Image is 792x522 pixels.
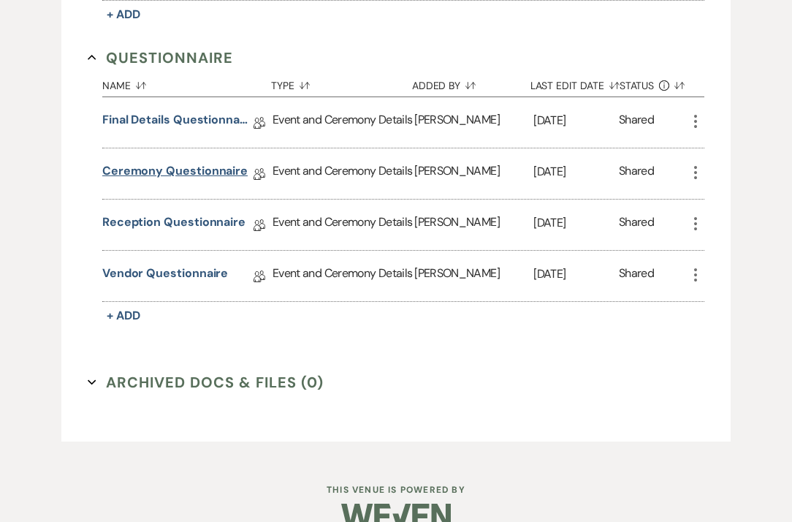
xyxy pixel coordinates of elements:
[414,148,533,199] div: [PERSON_NAME]
[414,200,533,250] div: [PERSON_NAME]
[102,213,245,236] a: Reception Questionnaire
[273,148,414,199] div: Event and Ceremony Details
[619,265,654,287] div: Shared
[619,162,654,185] div: Shared
[102,69,271,97] button: Name
[619,111,654,134] div: Shared
[533,162,619,181] p: [DATE]
[619,213,654,236] div: Shared
[620,80,655,91] span: Status
[530,69,620,97] button: Last Edit Date
[273,200,414,250] div: Event and Ceremony Details
[102,4,145,25] button: + Add
[102,265,228,287] a: Vendor Questionnaire
[533,265,619,284] p: [DATE]
[88,371,324,393] button: Archived Docs & Files (0)
[533,111,619,130] p: [DATE]
[107,7,140,22] span: + Add
[102,306,145,326] button: + Add
[620,69,687,97] button: Status
[102,162,248,185] a: Ceremony Questionnaire
[88,47,233,69] button: Questionnaire
[271,69,412,97] button: Type
[273,251,414,301] div: Event and Ceremony Details
[102,111,248,134] a: Final Details Questionnaire
[107,308,140,323] span: + Add
[414,251,533,301] div: [PERSON_NAME]
[533,213,619,232] p: [DATE]
[273,97,414,148] div: Event and Ceremony Details
[412,69,530,97] button: Added By
[414,97,533,148] div: [PERSON_NAME]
